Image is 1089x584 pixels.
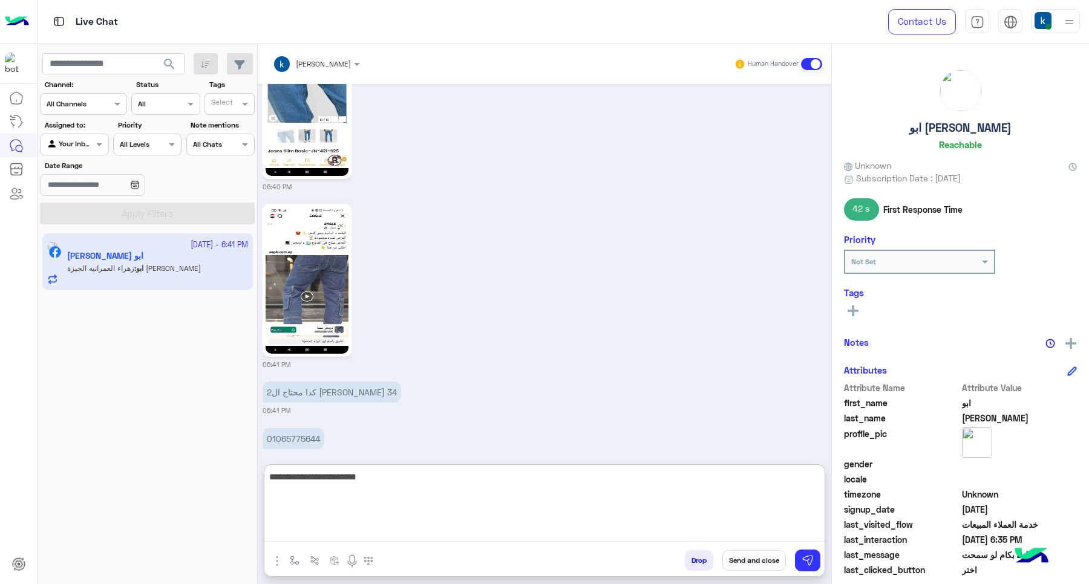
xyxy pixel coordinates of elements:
label: Tags [209,79,253,90]
label: Status [136,79,198,90]
img: create order [330,556,339,565]
span: last_message [844,548,960,561]
small: 06:40 PM [263,182,292,192]
img: add [1065,338,1076,349]
span: اختر [962,563,1078,576]
span: Subscription Date : [DATE] [856,172,961,184]
div: Select [209,97,233,111]
span: Attribute Name [844,381,960,394]
p: 29/9/2025, 6:41 PM [263,428,324,449]
span: last_clicked_button [844,563,960,576]
a: tab [965,9,989,34]
h6: Reachable [939,139,982,150]
h6: Priority [844,234,875,245]
img: tab [1004,15,1018,29]
img: Trigger scenario [310,556,319,565]
span: last_interaction [844,533,960,546]
img: 713415422032625 [5,53,27,74]
span: First Response Time [883,203,963,216]
button: Trigger scenario [305,550,325,570]
h6: Notes [844,337,869,348]
img: picture [940,70,981,111]
button: Apply Filters [40,203,255,224]
label: Assigned to: [45,120,107,131]
span: timezone [844,488,960,501]
img: notes [1045,339,1055,348]
span: Attribute Value [962,381,1078,394]
button: search [155,53,185,79]
p: Live Chat [76,14,118,30]
img: select flow [290,556,299,565]
span: Unknown [844,159,891,172]
span: Unknown [962,488,1078,501]
span: null [962,458,1078,470]
span: null [962,473,1078,485]
span: ابو [962,397,1078,409]
button: Drop [685,550,713,571]
span: خدمة العملاء المبيعات [962,518,1078,531]
small: 06:41 PM [263,406,290,415]
img: 553261927_1310856370508581_4471210340494864450_n.jpg [266,207,348,354]
img: make a call [364,556,373,566]
span: gender [844,458,960,470]
img: 553193516_1074352664780581_8836935910750397588_n.jpg [266,29,348,176]
img: profile [1062,15,1077,30]
small: Human Handover [748,59,799,69]
button: select flow [285,550,305,570]
img: send attachment [270,554,284,568]
span: 2025-04-24T22:37:17.06Z [962,503,1078,516]
img: tab [970,15,984,29]
button: create order [325,550,345,570]
span: last_name [844,412,960,424]
span: search [162,57,177,71]
img: userImage [1035,12,1051,29]
label: Date Range [45,160,180,171]
p: 29/9/2025, 6:41 PM [263,381,401,403]
span: [PERSON_NAME] [296,59,351,68]
img: picture [962,427,992,458]
img: send voice note [345,554,359,568]
span: locale [844,473,960,485]
h5: ابو [PERSON_NAME] [909,121,1012,135]
span: profile_pic [844,427,960,455]
span: 2025-09-29T15:35:43.311Z [962,533,1078,546]
span: signup_date [844,503,960,516]
span: first_name [844,397,960,409]
label: Priority [118,120,180,131]
a: Contact Us [888,9,956,34]
h6: Tags [844,287,1077,298]
span: البراء المندوه [962,412,1078,424]
h6: Attributes [844,365,887,375]
small: 06:41 PM [263,360,290,369]
span: ال2 بكام لو سمحت [962,548,1078,561]
span: last_visited_flow [844,518,960,531]
img: Logo [5,9,29,34]
img: hulul-logo.png [1010,536,1053,578]
label: Note mentions [191,120,253,131]
img: send message [802,554,814,566]
label: Channel: [45,79,126,90]
button: Send and close [722,550,786,571]
img: tab [51,14,67,29]
span: 42 s [844,198,879,220]
b: Not Set [851,257,876,266]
